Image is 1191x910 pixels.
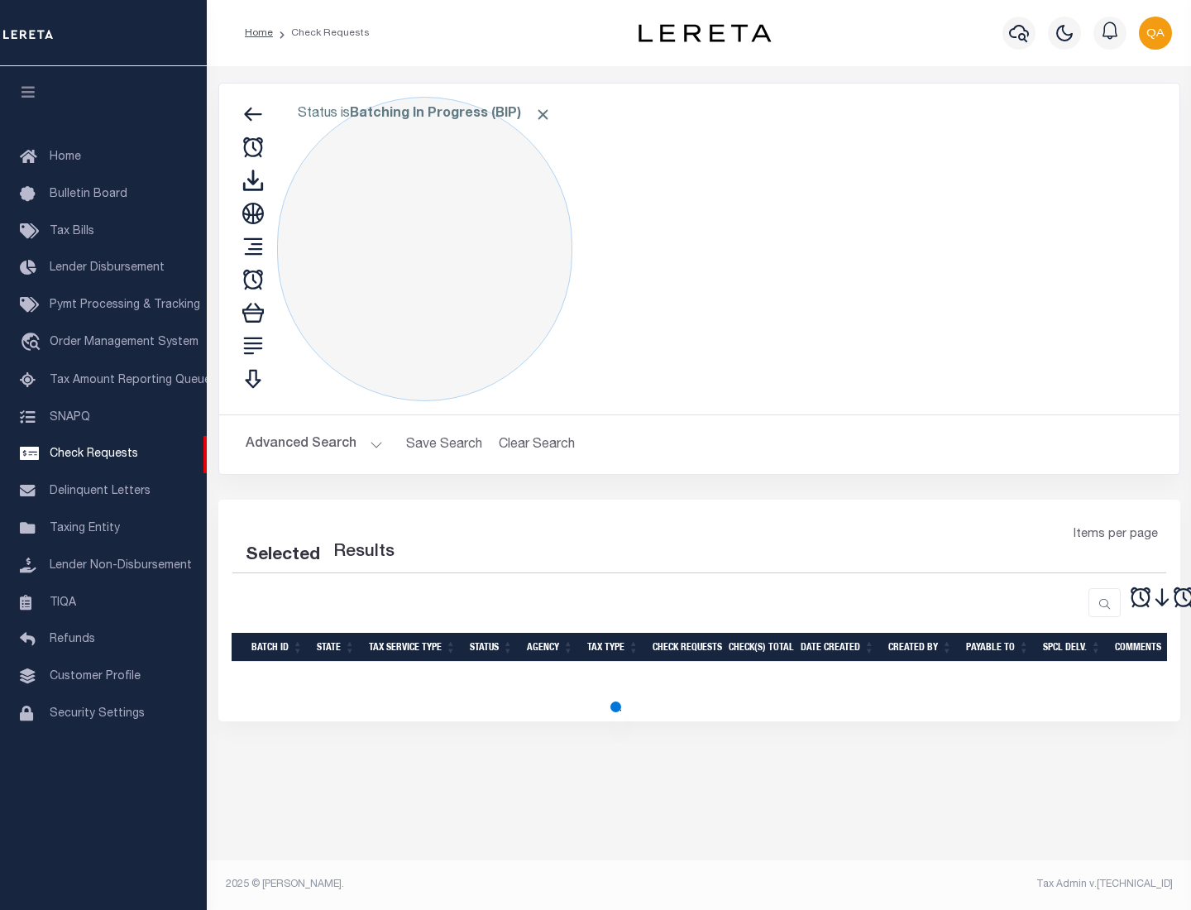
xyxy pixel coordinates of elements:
[246,543,320,569] div: Selected
[646,633,722,662] th: Check Requests
[310,633,362,662] th: State
[711,877,1173,892] div: Tax Admin v.[TECHNICAL_ID]
[50,411,90,423] span: SNAPQ
[277,97,572,401] div: Click to Edit
[722,633,794,662] th: Check(s) Total
[1139,17,1172,50] img: svg+xml;base64,PHN2ZyB4bWxucz0iaHR0cDovL3d3dy53My5vcmcvMjAwMC9zdmciIHBvaW50ZXItZXZlbnRzPSJub25lIi...
[50,299,200,311] span: Pymt Processing & Tracking
[794,633,882,662] th: Date Created
[50,375,211,386] span: Tax Amount Reporting Queue
[50,708,145,720] span: Security Settings
[333,539,395,566] label: Results
[882,633,959,662] th: Created By
[1074,526,1158,544] span: Items per page
[50,189,127,200] span: Bulletin Board
[1036,633,1108,662] th: Spcl Delv.
[273,26,370,41] li: Check Requests
[959,633,1036,662] th: Payable To
[50,634,95,645] span: Refunds
[50,226,94,237] span: Tax Bills
[639,24,771,42] img: logo-dark.svg
[245,633,310,662] th: Batch Id
[20,333,46,354] i: travel_explore
[213,877,700,892] div: 2025 © [PERSON_NAME].
[1108,633,1183,662] th: Comments
[50,151,81,163] span: Home
[50,486,151,497] span: Delinquent Letters
[362,633,463,662] th: Tax Service Type
[396,429,492,461] button: Save Search
[246,429,383,461] button: Advanced Search
[350,108,552,121] b: Batching In Progress (BIP)
[50,262,165,274] span: Lender Disbursement
[492,429,582,461] button: Clear Search
[50,671,141,682] span: Customer Profile
[581,633,646,662] th: Tax Type
[520,633,581,662] th: Agency
[534,106,552,123] span: Click to Remove
[50,448,138,460] span: Check Requests
[50,337,198,348] span: Order Management System
[463,633,520,662] th: Status
[50,523,120,534] span: Taxing Entity
[245,28,273,38] a: Home
[50,596,76,608] span: TIQA
[50,560,192,572] span: Lender Non-Disbursement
